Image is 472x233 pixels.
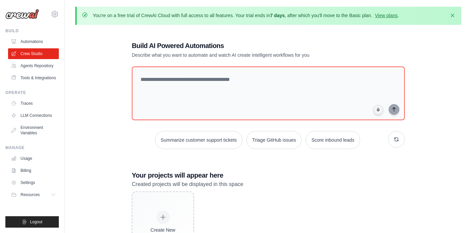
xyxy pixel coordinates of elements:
[8,177,59,188] a: Settings
[8,48,59,59] a: Crew Studio
[132,171,405,180] h3: Your projects will appear here
[270,13,285,18] strong: 7 days
[132,180,405,189] p: Created projects will be displayed in this space
[21,192,40,197] span: Resources
[132,41,358,50] h1: Build AI Powered Automations
[93,12,399,19] p: You're on a free trial of CrewAI Cloud with full access to all features. Your trial ends in , aft...
[8,110,59,121] a: LLM Connections
[8,60,59,71] a: Agents Repository
[306,131,360,149] button: Score inbound leads
[8,73,59,83] a: Tools & Integrations
[8,122,59,138] a: Environment Variables
[5,145,59,150] div: Manage
[5,90,59,95] div: Operate
[5,28,59,34] div: Build
[246,131,302,149] button: Triage GitHub issues
[373,105,383,115] button: Click to speak your automation idea
[8,153,59,164] a: Usage
[155,131,242,149] button: Summarize customer support tickets
[8,165,59,176] a: Billing
[375,13,397,18] a: View plans
[30,219,42,225] span: Logout
[388,131,405,148] button: Get new suggestions
[8,36,59,47] a: Automations
[8,189,59,200] button: Resources
[5,216,59,228] button: Logout
[8,98,59,109] a: Traces
[5,9,39,19] img: Logo
[132,52,358,58] p: Describe what you want to automate and watch AI create intelligent workflows for you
